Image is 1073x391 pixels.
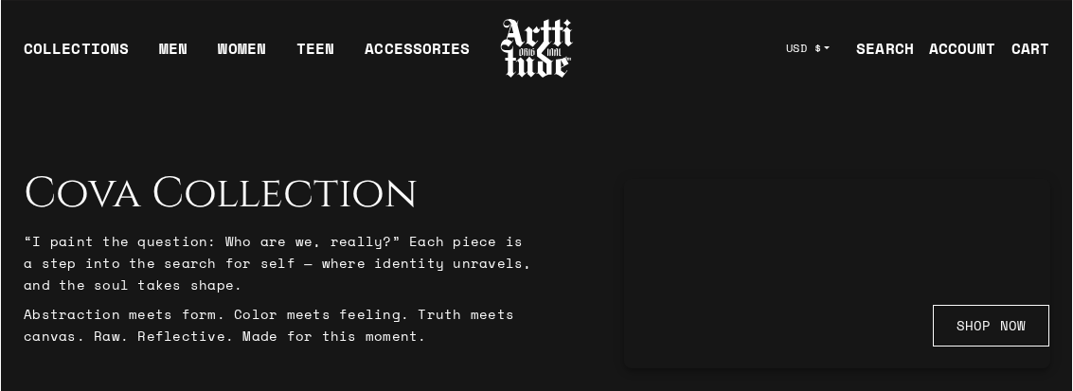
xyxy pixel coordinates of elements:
button: USD $ [775,27,842,69]
ul: Main navigation [9,37,485,75]
a: TEEN [296,37,334,75]
div: CART [1011,37,1049,60]
a: Open cart [996,29,1049,67]
h2: Cova Collection [24,169,535,219]
span: USD $ [786,41,822,56]
a: SEARCH [841,29,914,67]
a: ACCOUNT [914,29,996,67]
a: WOMEN [218,37,266,75]
div: COLLECTIONS [24,37,129,75]
img: Arttitude [499,16,575,80]
div: ACCESSORIES [365,37,470,75]
p: “I paint the question: Who are we, really?” Each piece is a step into the search for self — where... [24,230,535,295]
p: Abstraction meets form. Color meets feeling. Truth meets canvas. Raw. Reflective. Made for this m... [24,303,535,347]
a: MEN [159,37,188,75]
